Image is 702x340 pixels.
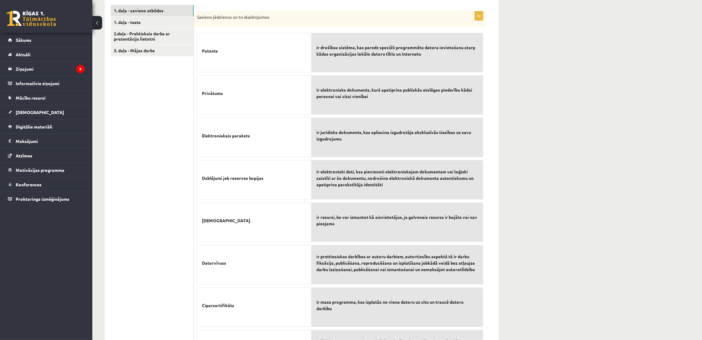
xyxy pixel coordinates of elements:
[8,76,85,90] a: Informatīvie ziņojumi
[111,28,194,45] a: 2.daļa - Praktiskais darbs ar prezentāciju lietotni
[8,33,85,47] a: Sākums
[111,5,194,16] a: 1. daļa - savieno atbildes
[16,124,52,129] span: Digitālie materiāli
[8,192,85,206] a: Proktoringa izmēģinājums
[16,76,85,90] legend: Informatīvie ziņojumi
[316,44,478,57] span: ir drošības sistēma, kas paredz speciāli programmēta datora ievietošanu starp kādas organizācijas...
[8,163,85,177] a: Motivācijas programma
[8,62,85,76] a: Ziņojumi9
[202,48,218,54] span: Patents
[8,105,85,119] a: [DEMOGRAPHIC_DATA]
[316,87,478,100] span: ir elektronisks dokuments, kurš apstiprina publiskās atslēgas piederību kādai personai vai citai ...
[16,52,30,57] span: Aktuāli
[16,95,46,101] span: Mācību resursi
[8,91,85,105] a: Mācību resursi
[8,177,85,192] a: Konferences
[202,90,223,97] span: Privātums
[316,168,478,188] span: ir elektroniski dati, kas pievienoti elektroniskajam dokumentam vai loģiski saistīti ar šo dokume...
[197,14,452,20] p: Savieno jēdzienus un to skaidrojumus
[16,134,85,148] legend: Maksājumi
[7,11,56,26] a: Rīgas 1. Tālmācības vidusskola
[76,65,85,73] i: 9
[16,167,64,173] span: Motivācijas programma
[316,253,478,273] span: ir prettiesiskas darbības ar autoru darbiem, autortiesību aspektā tā ir darbu fiksācija, publicēš...
[16,196,69,202] span: Proktoringa izmēģinājums
[316,214,478,227] span: ir resursi, ko var izmantot kā aizvietotājus, ja galvenais resurss ir bojāts vai nav pieejams
[8,47,85,61] a: Aktuāli
[16,153,32,158] span: Atzīmes
[8,120,85,134] a: Digitālie materiāli
[8,134,85,148] a: Maksājumi
[16,109,64,115] span: [DEMOGRAPHIC_DATA]
[16,182,42,187] span: Konferences
[202,217,250,224] span: [DEMOGRAPHIC_DATA]
[8,148,85,163] a: Atzīmes
[316,299,478,312] span: ir maza programma, kas izplatās no viena datoru uz citu un traucē datoru darbību
[202,302,234,309] span: Ciparsertifikāts
[202,260,226,266] span: Datorvīruss
[16,37,31,43] span: Sākums
[111,45,194,56] a: 3. daļa - Mājas darbs
[111,17,194,28] a: 1. daļa - tests
[202,175,263,181] span: Dublējumi jeb rezerves kopijas
[202,132,250,139] span: Elektroniskais paraksts
[16,62,85,76] legend: Ziņojumi
[316,129,478,142] span: ir juridisks dokuments, kas apliecina izgudrotāja ekskluzīvās tiesības uz savu izgudrojumu
[475,11,483,21] p: 9p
